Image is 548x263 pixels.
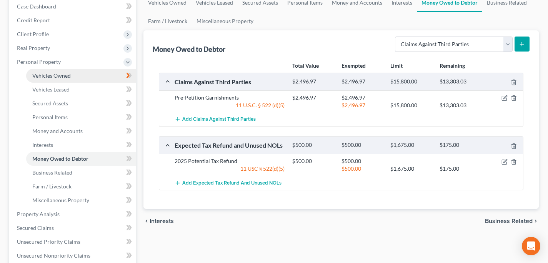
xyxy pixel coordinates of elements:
[32,72,71,79] span: Vehicles Owned
[32,183,72,190] span: Farm / Livestock
[32,128,83,134] span: Money and Accounts
[436,78,485,85] div: $13,303.03
[143,218,150,224] i: chevron_left
[17,238,80,245] span: Unsecured Priority Claims
[171,102,288,109] div: 11 U.S.C. § 522 (d)(5)
[26,193,136,207] a: Miscellaneous Property
[11,249,136,263] a: Unsecured Nonpriority Claims
[17,31,49,37] span: Client Profile
[175,176,281,190] button: Add Expected Tax Refund and Unused NOLs
[32,114,68,120] span: Personal Items
[338,78,386,85] div: $2,496.97
[338,94,386,102] div: $2,496.97
[386,165,435,173] div: $1,675.00
[533,218,539,224] i: chevron_right
[171,157,288,165] div: 2025 Potential Tax Refund
[26,124,136,138] a: Money and Accounts
[386,78,435,85] div: $15,800.00
[175,112,256,127] button: Add Claims Against Third Parties
[26,69,136,83] a: Vehicles Owned
[485,218,533,224] span: Business Related
[32,155,88,162] span: Money Owed to Debtor
[171,94,288,102] div: Pre-Petition Garnishments
[485,218,539,224] button: Business Related chevron_right
[11,13,136,27] a: Credit Report
[436,165,485,173] div: $175.00
[338,141,386,149] div: $500.00
[288,78,337,85] div: $2,496.97
[341,62,366,69] strong: Exempted
[32,141,53,148] span: Interests
[17,45,50,51] span: Real Property
[143,12,192,30] a: Farm / Livestock
[192,12,258,30] a: Miscellaneous Property
[32,86,70,93] span: Vehicles Leased
[288,141,337,149] div: $500.00
[26,152,136,166] a: Money Owed to Debtor
[386,102,435,109] div: $15,800.00
[26,138,136,152] a: Interests
[386,141,435,149] div: $1,675.00
[338,165,386,173] div: $500.00
[11,235,136,249] a: Unsecured Priority Claims
[436,141,485,149] div: $175.00
[26,166,136,180] a: Business Related
[143,218,174,224] button: chevron_left Interests
[17,252,90,259] span: Unsecured Nonpriority Claims
[17,58,61,65] span: Personal Property
[292,62,319,69] strong: Total Value
[26,110,136,124] a: Personal Items
[26,180,136,193] a: Farm / Livestock
[390,62,403,69] strong: Limit
[436,102,485,109] div: $13,303.03
[440,62,465,69] strong: Remaining
[17,3,56,10] span: Case Dashboard
[17,17,50,23] span: Credit Report
[17,211,60,217] span: Property Analysis
[26,83,136,97] a: Vehicles Leased
[522,237,540,255] div: Open Intercom Messenger
[171,141,288,149] div: Expected Tax Refund and Unused NOLs
[288,157,337,165] div: $500.00
[171,165,288,173] div: 11 USC § 522(d)(5)
[26,97,136,110] a: Secured Assets
[32,197,89,203] span: Miscellaneous Property
[182,117,256,123] span: Add Claims Against Third Parties
[338,102,386,109] div: $2,496.97
[182,180,281,186] span: Add Expected Tax Refund and Unused NOLs
[338,157,386,165] div: $500.00
[17,225,54,231] span: Secured Claims
[153,45,227,54] div: Money Owed to Debtor
[11,221,136,235] a: Secured Claims
[11,207,136,221] a: Property Analysis
[150,218,174,224] span: Interests
[171,78,288,86] div: Claims Against Third Parties
[288,94,337,102] div: $2,496.97
[32,100,68,107] span: Secured Assets
[32,169,72,176] span: Business Related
